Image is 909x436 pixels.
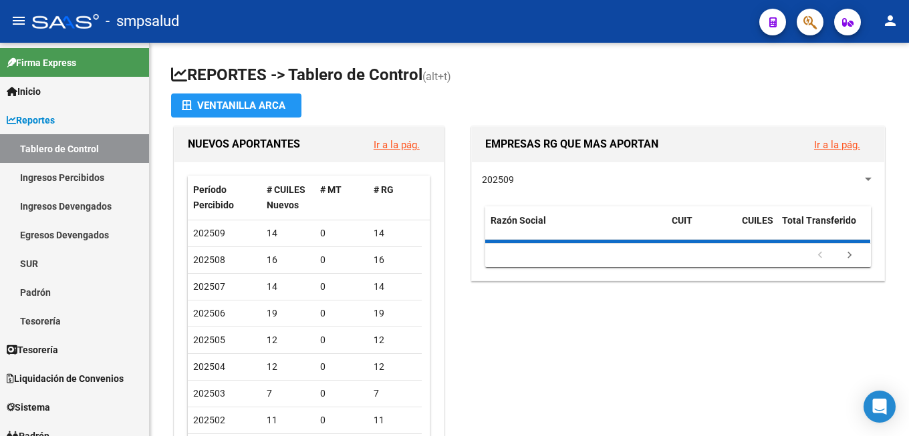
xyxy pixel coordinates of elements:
span: CUILES [742,215,773,226]
span: # CUILES Nuevos [267,184,305,210]
span: CUIT [672,215,692,226]
div: Open Intercom Messenger [864,391,896,423]
div: 14 [267,226,309,241]
mat-icon: person [882,13,898,29]
datatable-header-cell: CUIT [666,206,737,250]
div: 16 [374,252,416,268]
span: 202509 [193,228,225,238]
span: - smpsalud [106,7,179,36]
div: 14 [267,279,309,294]
datatable-header-cell: Período Percibido [188,176,261,220]
div: 7 [374,386,416,401]
div: 16 [267,252,309,268]
div: 14 [374,279,416,294]
a: Ir a la pág. [814,139,860,151]
span: 202508 [193,254,225,265]
span: 202505 [193,335,225,345]
datatable-header-cell: CUILES [737,206,777,250]
span: (alt+t) [422,70,451,83]
span: 202509 [482,174,514,185]
div: 0 [320,279,363,294]
datatable-header-cell: Total Transferido [777,206,870,250]
div: 0 [320,306,363,321]
span: 202507 [193,281,225,292]
span: 202502 [193,415,225,425]
div: 7 [267,386,309,401]
div: 0 [320,333,363,348]
a: go to previous page [807,248,833,263]
div: 0 [320,413,363,428]
span: Liquidación de Convenios [7,371,124,386]
h1: REPORTES -> Tablero de Control [171,64,888,87]
span: EMPRESAS RG QUE MAS APORTAN [485,138,658,150]
div: 0 [320,359,363,375]
span: 202503 [193,388,225,399]
div: 11 [267,413,309,428]
span: NUEVOS APORTANTES [188,138,300,150]
div: 14 [374,226,416,241]
button: Ir a la pág. [803,132,871,157]
div: 0 [320,226,363,241]
div: 12 [267,333,309,348]
div: 19 [267,306,309,321]
span: Reportes [7,113,55,128]
div: 11 [374,413,416,428]
div: 12 [267,359,309,375]
span: 202504 [193,361,225,372]
button: Ventanilla ARCA [171,93,301,118]
span: Razón Social [491,215,546,226]
span: 202506 [193,308,225,318]
div: 12 [374,359,416,375]
a: Ir a la pág. [374,139,420,151]
span: Firma Express [7,55,76,70]
div: Ventanilla ARCA [182,93,291,118]
span: Inicio [7,84,41,99]
div: 19 [374,306,416,321]
datatable-header-cell: Razón Social [485,206,666,250]
div: 0 [320,252,363,268]
datatable-header-cell: # RG [368,176,422,220]
span: # RG [374,184,394,195]
span: # MT [320,184,342,195]
a: go to next page [837,248,862,263]
span: Sistema [7,400,50,415]
span: Total Transferido [782,215,856,226]
datatable-header-cell: # CUILES Nuevos [261,176,315,220]
datatable-header-cell: # MT [315,176,368,220]
div: 12 [374,333,416,348]
span: Tesorería [7,343,58,357]
div: 0 [320,386,363,401]
button: Ir a la pág. [363,132,430,157]
span: Período Percibido [193,184,234,210]
mat-icon: menu [11,13,27,29]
